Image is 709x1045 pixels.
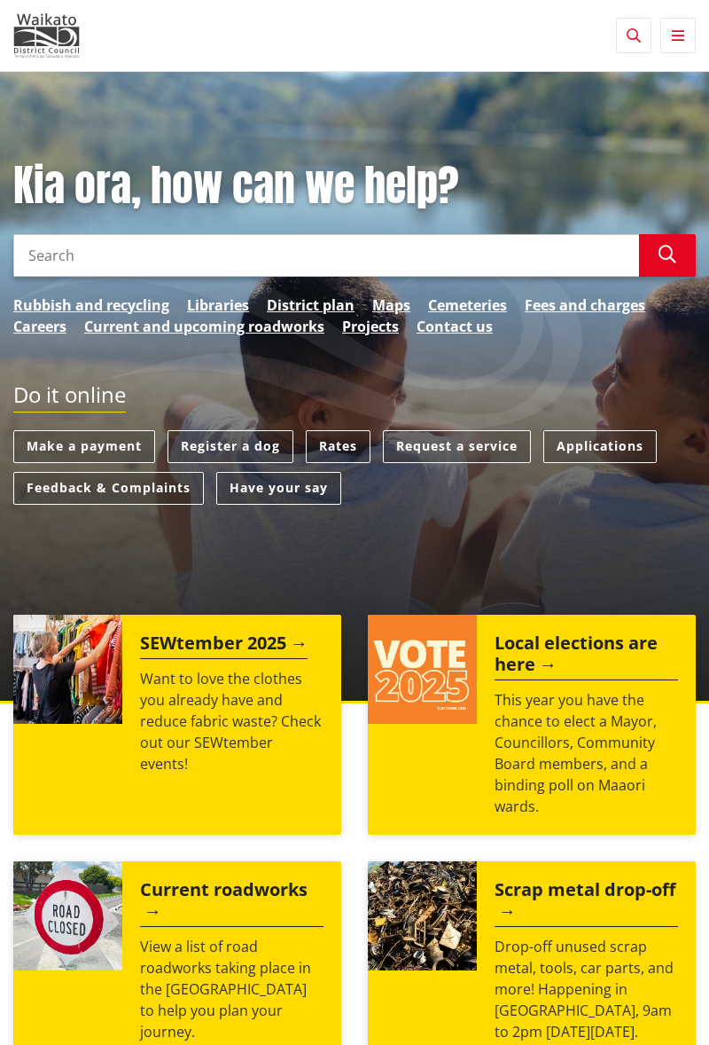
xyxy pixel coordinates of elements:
a: Projects [342,316,399,337]
p: Want to love the clothes you already have and reduce fabric waste? Check out our SEWtember events! [140,668,323,774]
a: Fees and charges [525,295,645,316]
a: District plan [267,295,354,316]
img: Scrap metal collection [368,861,477,970]
a: Local elections are here This year you have the chance to elect a Mayor, Councillors, Community B... [368,615,696,835]
a: Rates [306,430,370,463]
img: Road closed sign [13,861,122,970]
a: Register a dog [168,430,293,463]
img: Vote 2025 [368,615,477,724]
img: Waikato District Council - Te Kaunihera aa Takiwaa o Waikato [13,13,80,58]
h2: SEWtember 2025 [140,632,308,659]
a: Have your say [216,472,341,505]
h2: Current roadworks [140,879,323,927]
a: Careers [13,316,66,337]
a: Cemeteries [428,295,507,316]
a: Make a payment [13,430,155,463]
p: View a list of road roadworks taking place in the [GEOGRAPHIC_DATA] to help you plan your journey. [140,936,323,1042]
a: SEWtember 2025 Want to love the clothes you already have and reduce fabric waste? Check out our S... [13,615,341,835]
a: Request a service [383,430,531,463]
h1: Kia ora, how can we help? [13,161,696,212]
a: Maps [372,295,410,316]
a: Rubbish and recycling [13,295,169,316]
a: Feedback & Complaints [13,472,204,505]
h2: Local elections are here [495,632,678,680]
a: Current and upcoming roadworks [84,316,324,337]
h2: Do it online [13,382,126,413]
img: SEWtember [13,615,122,724]
a: Libraries [187,295,249,316]
h2: Scrap metal drop-off [495,879,678,927]
input: Search input [13,234,639,277]
p: This year you have the chance to elect a Mayor, Councillors, Community Board members, and a bindi... [495,689,678,817]
p: Drop-off unused scrap metal, tools, car parts, and more! Happening in [GEOGRAPHIC_DATA], 9am to 2... [495,936,678,1042]
a: Contact us [417,316,493,337]
a: Applications [543,430,657,463]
